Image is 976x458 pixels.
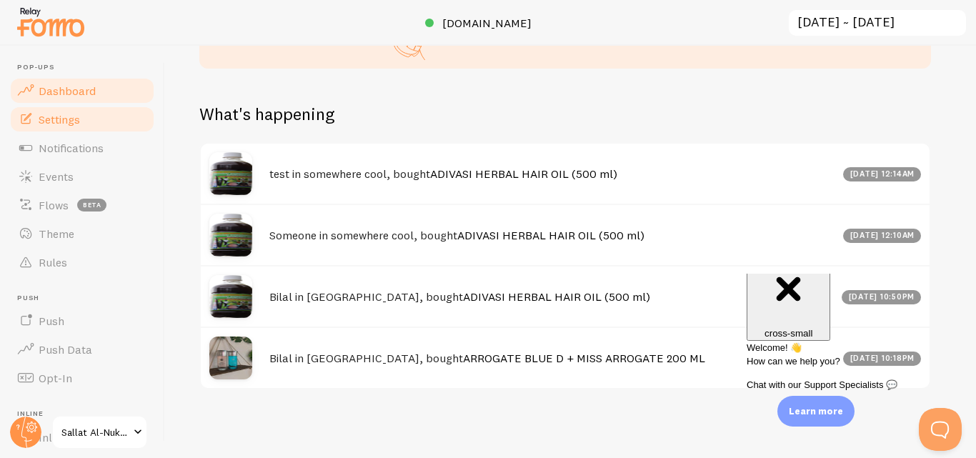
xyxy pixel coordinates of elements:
a: ADIVASI HERBAL HAIR OIL (500 ml) [463,289,650,304]
span: Flows [39,198,69,212]
a: Rules [9,248,156,277]
iframe: Help Scout Beacon - Messages and Notifications [740,274,970,408]
a: Sallat Al-Nukhba [51,415,148,449]
a: ARROGATE BLUE D + MISS ARROGATE 200 ML [463,351,705,365]
span: Push [39,314,64,328]
a: Push [9,307,156,335]
div: [DATE] 12:14am [843,167,921,181]
a: Events [9,162,156,191]
span: Opt-In [39,371,72,385]
span: Events [39,169,74,184]
a: Notifications [9,134,156,162]
img: fomo-relay-logo-orange.svg [15,4,86,40]
span: beta [77,199,106,211]
h4: Bilal in [GEOGRAPHIC_DATA], bought [269,289,833,304]
div: [DATE] 12:10am [843,229,921,243]
span: Pop-ups [17,63,156,72]
span: Push Data [39,342,92,357]
span: Notifications [39,141,104,155]
span: Dashboard [39,84,96,98]
div: Learn more [777,396,855,427]
a: Push Data [9,335,156,364]
span: Sallat Al-Nukhba [61,424,129,441]
a: Dashboard [9,76,156,105]
span: Theme [39,226,74,241]
span: Settings [39,112,80,126]
h4: Bilal in [GEOGRAPHIC_DATA], bought [269,351,835,366]
a: Settings [9,105,156,134]
a: ADIVASI HERBAL HAIR OIL (500 ml) [457,228,644,242]
a: ADIVASI HERBAL HAIR OIL (500 ml) [430,166,617,181]
h4: test in somewhere cool, bought [269,166,835,181]
a: Flows beta [9,191,156,219]
iframe: Help Scout Beacon - Open [919,408,962,451]
h2: What's happening [199,103,334,125]
span: Push [17,294,156,303]
span: Rules [39,255,67,269]
h4: Someone in somewhere cool, bought [269,228,835,243]
a: Opt-In [9,364,156,392]
p: Learn more [789,404,843,418]
a: Theme [9,219,156,248]
span: Inline [17,409,156,419]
